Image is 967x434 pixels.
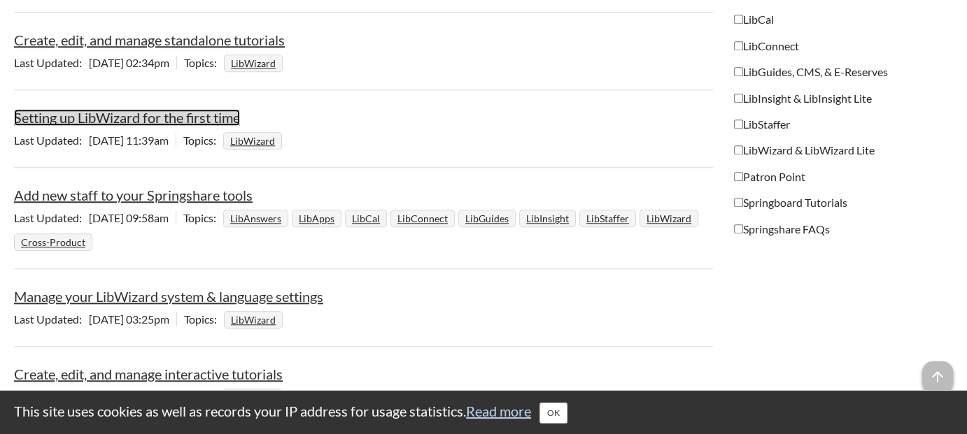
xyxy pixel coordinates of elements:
a: LibWizard [229,310,278,330]
a: LibWizard [229,53,278,73]
span: arrow_upward [922,361,953,392]
label: Patron Point [734,169,805,185]
a: Create, edit, and manage standalone tutorials [14,31,285,48]
label: LibCal [734,12,774,27]
span: Last Updated [14,312,89,326]
a: LibConnect [395,208,450,229]
label: Springshare FAQs [734,222,830,237]
label: LibStaffer [734,117,790,132]
ul: Topics [14,211,702,248]
input: LibGuides, CMS, & E-Reserves [734,67,743,76]
label: LibInsight & LibInsight Lite [734,91,872,106]
a: LibStaffer [584,208,631,229]
input: LibStaffer [734,120,743,129]
a: LibInsight [524,208,571,229]
span: [DATE] 11:39am [14,133,176,147]
span: [DATE] 03:25pm [14,312,176,326]
a: LibWizard [644,208,693,229]
a: Cross-Product [19,232,87,252]
input: LibCal [734,15,743,24]
label: LibWizard & LibWizard Lite [734,143,875,158]
span: Topics [184,312,224,326]
label: LibGuides, CMS, & E-Reserves [734,64,888,80]
span: Topics [183,211,223,224]
input: LibConnect [734,41,743,50]
a: LibWizard [228,131,277,151]
a: LibCal [350,208,382,229]
a: LibAnswers [228,208,283,229]
button: Close [539,403,567,424]
a: LibWizard [228,387,277,407]
input: LibInsight & LibInsight Lite [734,94,743,103]
a: LibGuides [463,208,511,229]
input: Springshare FAQs [734,224,743,233]
span: Topics [184,56,224,69]
a: Manage your LibWizard system & language settings [14,288,323,305]
span: Last Updated [14,56,89,69]
label: Springboard Tutorials [734,195,847,210]
a: arrow_upward [922,363,953,379]
span: [DATE] 02:34pm [14,56,176,69]
ul: Topics [224,312,286,326]
label: LibConnect [734,38,799,54]
span: Topics [183,133,223,147]
ul: Topics [224,56,286,69]
a: Read more [466,403,531,419]
input: LibWizard & LibWizard Lite [734,145,743,154]
a: Add new staff to your Springshare tools [14,187,253,203]
span: Last Updated [14,133,89,147]
input: Patron Point [734,172,743,181]
input: Springboard Tutorials [734,198,743,207]
span: [DATE] 09:58am [14,211,176,224]
span: Last Updated [14,211,89,224]
ul: Topics [223,133,285,147]
a: Create, edit, and manage interactive tutorials [14,366,283,382]
a: Setting up LibWizard for the first time [14,109,240,126]
a: LibApps [297,208,337,229]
